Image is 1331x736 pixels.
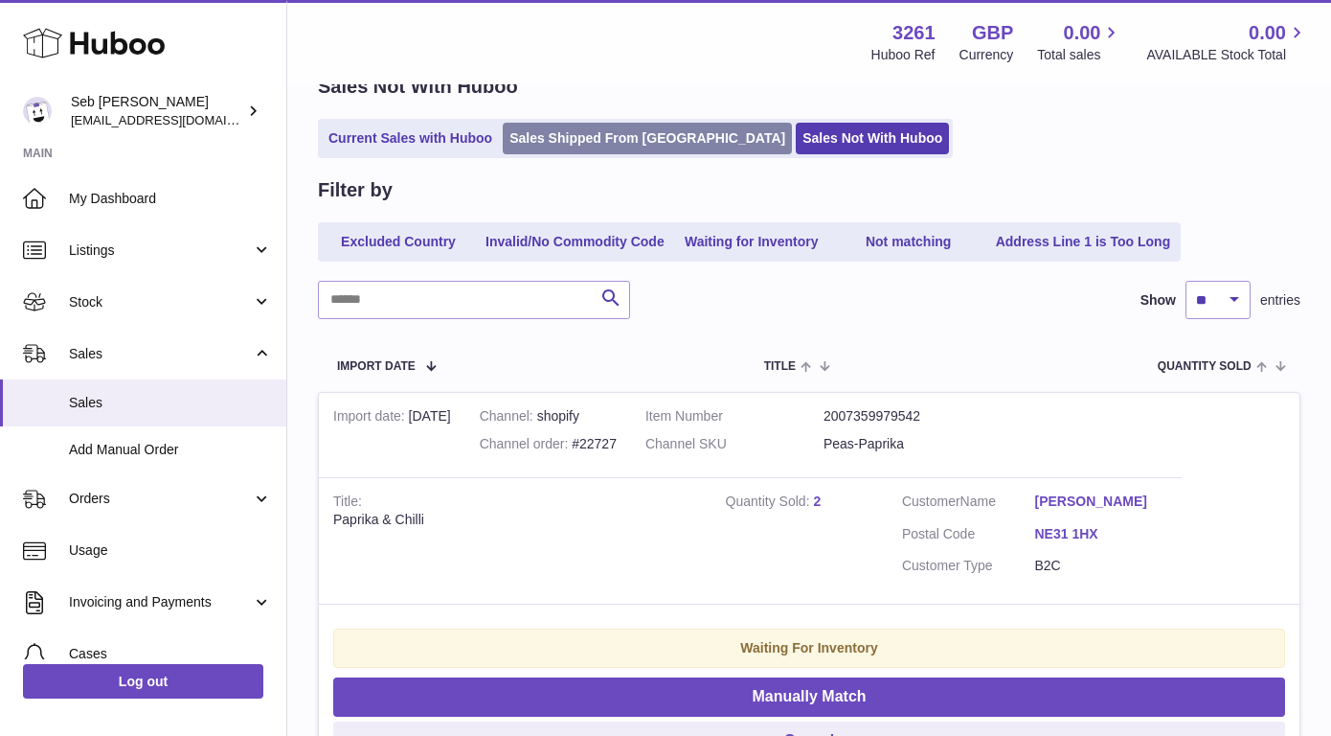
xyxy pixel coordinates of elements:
a: 0.00 AVAILABLE Stock Total [1146,20,1308,64]
strong: Quantity Sold [726,494,814,514]
label: Show [1140,291,1176,310]
a: Current Sales with Huboo [322,123,499,154]
dd: B2C [1035,557,1168,575]
strong: Channel order [480,436,573,456]
span: Quantity Sold [1158,360,1252,373]
a: Sales Shipped From [GEOGRAPHIC_DATA] [503,123,792,154]
span: Customer [902,494,960,509]
span: Orders [69,490,252,508]
span: entries [1260,291,1300,310]
span: Invoicing and Payments [69,593,252,611]
dt: Postal Code [902,525,1035,548]
a: 2 [813,494,821,509]
strong: GBP [972,20,1013,46]
div: Huboo Ref [871,46,936,64]
span: 0.00 [1249,20,1286,46]
h2: Filter by [318,177,393,203]
span: Import date [337,360,416,373]
a: Invalid/No Commodity Code [479,226,671,258]
dt: Customer Type [902,557,1035,575]
div: Currency [959,46,1014,64]
a: Address Line 1 is Too Long [989,226,1178,258]
span: Cases [69,645,272,663]
span: Total sales [1037,46,1122,64]
span: My Dashboard [69,190,272,208]
span: 0.00 [1064,20,1101,46]
a: Log out [23,664,263,699]
span: Sales [69,345,252,363]
span: Sales [69,394,272,412]
span: [EMAIL_ADDRESS][DOMAIN_NAME] [71,112,282,127]
a: NE31 1HX [1035,525,1168,543]
strong: Title [333,494,362,514]
dd: Peas-Paprika [823,435,1002,453]
a: Excluded Country [322,226,475,258]
span: Title [764,360,796,373]
button: Manually Match [333,678,1285,717]
dt: Channel SKU [645,435,823,453]
a: Waiting for Inventory [675,226,828,258]
a: Not matching [832,226,985,258]
div: Seb [PERSON_NAME] [71,93,243,129]
div: #22727 [480,435,617,453]
a: [PERSON_NAME] [1035,493,1168,511]
span: Listings [69,241,252,260]
span: AVAILABLE Stock Total [1146,46,1308,64]
span: Usage [69,541,272,560]
strong: Import date [333,408,409,428]
td: [DATE] [319,393,465,477]
dt: Name [902,493,1035,516]
a: 0.00 Total sales [1037,20,1122,64]
strong: Waiting For Inventory [740,640,877,655]
span: Add Manual Order [69,441,272,459]
img: ecom@bravefoods.co.uk [23,97,52,126]
strong: 3261 [892,20,936,46]
span: Stock [69,293,252,311]
dt: Item Number [645,407,823,425]
dd: 2007359979542 [823,407,1002,425]
div: shopify [480,407,617,425]
div: Paprika & Chilli [333,511,697,529]
h2: Sales Not With Huboo [318,74,518,100]
strong: Channel [480,408,537,428]
a: Sales Not With Huboo [796,123,949,154]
